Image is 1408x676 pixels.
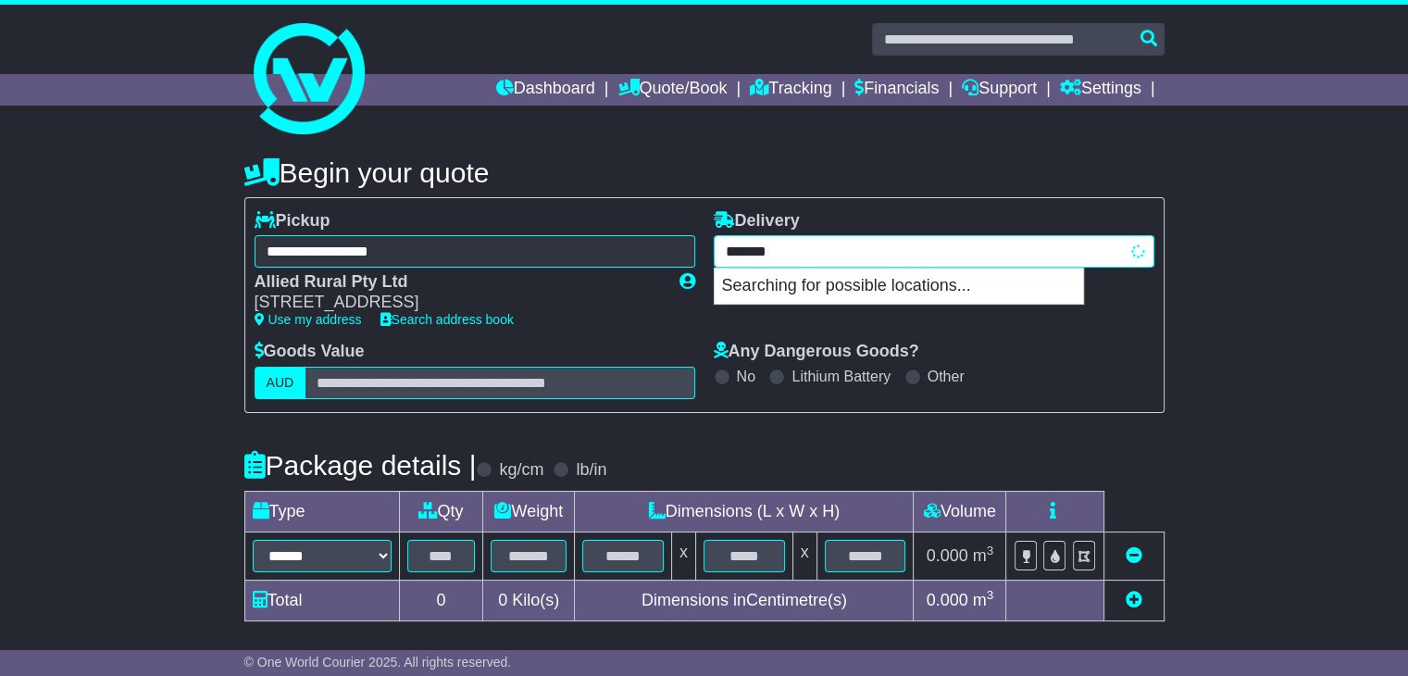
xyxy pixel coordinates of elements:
td: Volume [914,491,1006,532]
typeahead: Please provide city [714,235,1154,268]
label: AUD [255,367,306,399]
label: Any Dangerous Goods? [714,342,919,362]
td: Type [244,491,399,532]
td: x [671,532,695,580]
div: [STREET_ADDRESS] [255,293,661,313]
span: © One World Courier 2025. All rights reserved. [244,655,512,670]
label: kg/cm [499,460,543,481]
a: Search address book [380,312,514,327]
sup: 3 [987,588,994,602]
p: Searching for possible locations... [715,269,1083,304]
a: Add new item [1126,591,1142,609]
label: Pickup [255,211,330,232]
td: Dimensions in Centimetre(s) [575,580,914,620]
td: Total [244,580,399,620]
td: x [792,532,816,580]
a: Dashboard [496,74,595,106]
a: Settings [1060,74,1141,106]
span: 0.000 [927,546,968,565]
div: Allied Rural Pty Ltd [255,272,661,293]
label: Goods Value [255,342,365,362]
td: Qty [399,491,483,532]
a: Remove this item [1126,546,1142,565]
td: Kilo(s) [483,580,575,620]
h4: Begin your quote [244,157,1165,188]
h4: Package details | [244,450,477,481]
label: Other [928,368,965,385]
td: Dimensions (L x W x H) [575,491,914,532]
a: Support [962,74,1037,106]
span: m [973,591,994,609]
label: No [737,368,755,385]
td: Weight [483,491,575,532]
span: 0.000 [927,591,968,609]
span: 0 [498,591,507,609]
a: Financials [854,74,939,106]
sup: 3 [987,544,994,557]
label: Delivery [714,211,800,232]
label: lb/in [576,460,606,481]
a: Quote/Book [617,74,727,106]
a: Tracking [750,74,831,106]
span: m [973,546,994,565]
a: Use my address [255,312,362,327]
td: 0 [399,580,483,620]
label: Lithium Battery [791,368,891,385]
